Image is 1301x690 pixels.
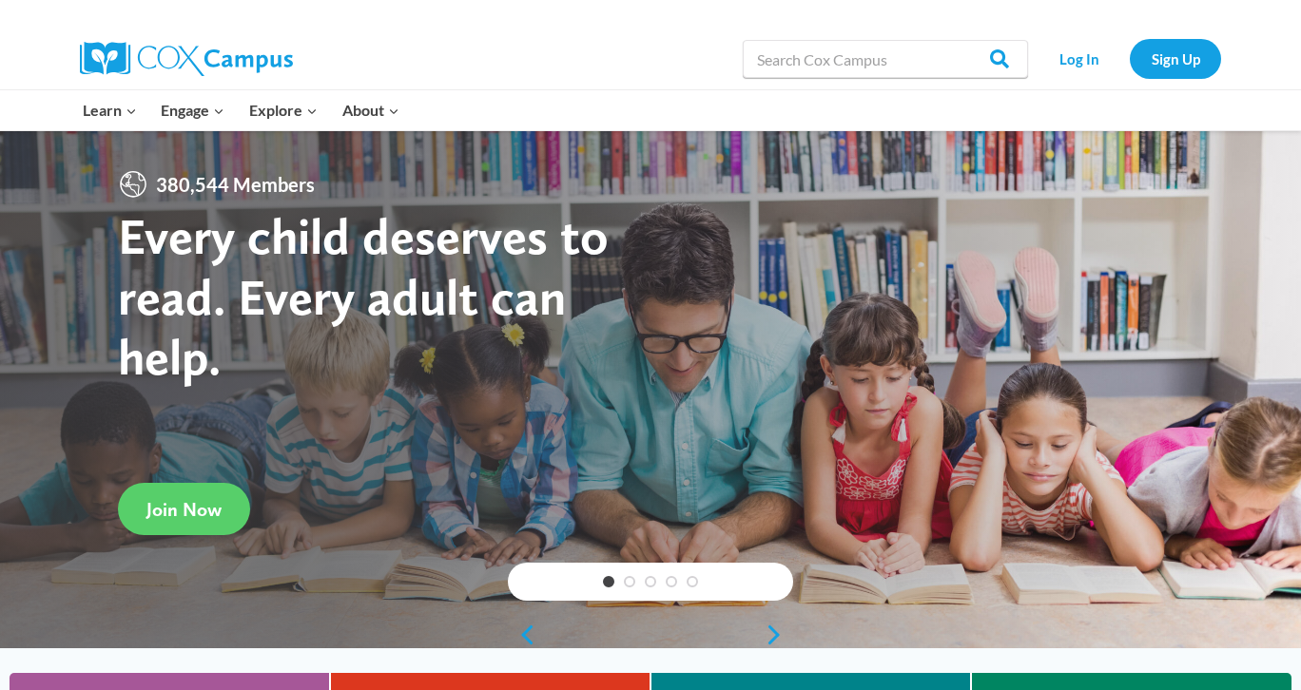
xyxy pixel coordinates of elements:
[148,169,322,200] span: 380,544 Members
[603,576,614,587] a: 1
[645,576,656,587] a: 3
[83,98,137,123] span: Learn
[508,623,536,646] a: previous
[1038,39,1120,78] a: Log In
[342,98,399,123] span: About
[743,40,1028,78] input: Search Cox Campus
[118,205,609,387] strong: Every child deserves to read. Every adult can help.
[765,623,793,646] a: next
[249,98,318,123] span: Explore
[1130,39,1221,78] a: Sign Up
[687,576,698,587] a: 5
[508,616,793,654] div: content slider buttons
[624,576,635,587] a: 2
[666,576,677,587] a: 4
[1038,39,1221,78] nav: Secondary Navigation
[118,483,250,535] a: Join Now
[146,498,222,521] span: Join Now
[161,98,224,123] span: Engage
[70,90,411,130] nav: Primary Navigation
[80,42,293,76] img: Cox Campus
